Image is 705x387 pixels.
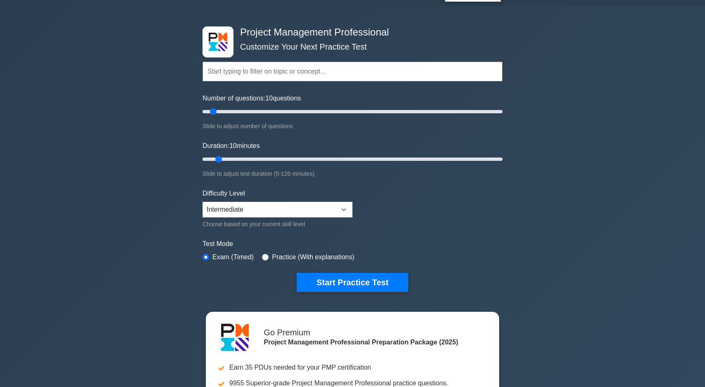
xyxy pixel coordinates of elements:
label: Difficulty Level [202,189,245,198]
div: Slide to adjust test duration (5-120 minutes) [202,169,503,179]
span: 10 [265,95,273,102]
span: 10 [229,142,237,149]
label: Number of questions: questions [202,93,301,103]
h4: Project Management Professional [237,26,462,38]
label: Exam (Timed) [212,252,254,262]
button: Start Practice Test [297,273,408,292]
input: Start typing to filter on topic or concept... [202,62,503,81]
label: Duration: minutes [202,141,260,151]
label: Practice (With explanations) [272,252,354,262]
div: Slide to adjust number of questions [202,121,503,131]
label: Test Mode [202,239,503,249]
div: Choose based on your current skill level [202,219,352,229]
